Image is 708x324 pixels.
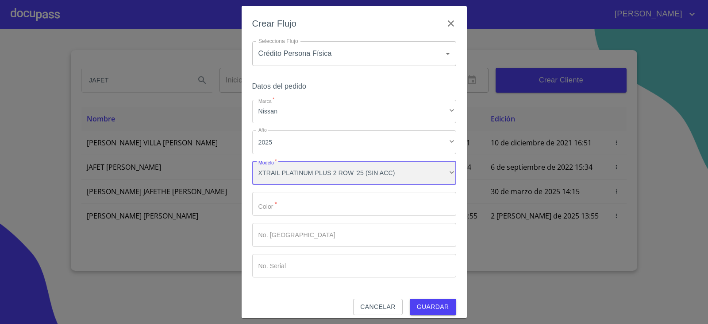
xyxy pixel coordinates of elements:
h6: Datos del pedido [252,80,456,93]
div: XTRAIL PLATINUM PLUS 2 ROW '25 (SIN ACC) [252,161,456,185]
div: 2025 [252,130,456,154]
div: Crédito Persona Física [252,41,456,66]
h6: Crear Flujo [252,16,297,31]
button: Guardar [410,299,456,315]
button: Cancelar [353,299,402,315]
span: Guardar [417,301,449,312]
span: Cancelar [360,301,395,312]
div: Nissan [252,100,456,124]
